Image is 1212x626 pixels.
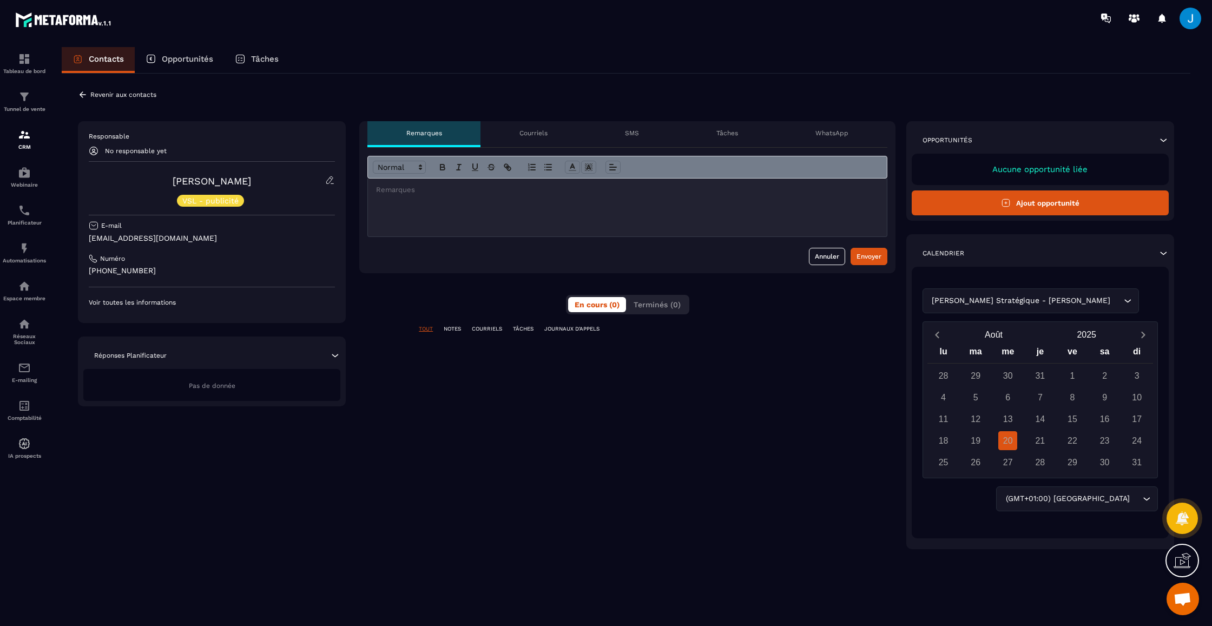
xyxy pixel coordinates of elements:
img: automations [18,280,31,293]
div: di [1121,344,1153,363]
img: accountant [18,399,31,412]
a: Tâches [224,47,289,73]
img: email [18,361,31,374]
p: Tâches [716,129,738,137]
a: formationformationTableau de bord [3,44,46,82]
div: 13 [998,410,1017,429]
p: Tunnel de vente [3,106,46,112]
div: 9 [1095,388,1114,407]
div: 29 [1063,453,1082,472]
a: formationformationTunnel de vente [3,82,46,120]
p: JOURNAUX D'APPELS [544,325,600,333]
a: [PERSON_NAME] [173,175,251,187]
button: Terminés (0) [627,297,687,312]
button: Ajout opportunité [912,190,1169,215]
div: 28 [934,366,953,385]
a: Contacts [62,47,135,73]
p: E-mail [101,221,122,230]
div: 20 [998,431,1017,450]
p: NOTES [444,325,461,333]
div: ma [959,344,992,363]
div: 22 [1063,431,1082,450]
img: scheduler [18,204,31,217]
p: Réseaux Sociaux [3,333,46,345]
span: Pas de donnée [189,382,235,390]
div: 2 [1095,366,1114,385]
p: [PHONE_NUMBER] [89,266,335,276]
div: 8 [1063,388,1082,407]
div: Search for option [923,288,1139,313]
p: Planificateur [3,220,46,226]
p: TOUT [419,325,433,333]
a: accountantaccountantComptabilité [3,391,46,429]
img: formation [18,90,31,103]
p: Voir toutes les informations [89,298,335,307]
div: sa [1089,344,1121,363]
div: 29 [966,366,985,385]
div: 26 [966,453,985,472]
a: Ouvrir le chat [1167,583,1199,615]
a: social-networksocial-networkRéseaux Sociaux [3,309,46,353]
img: automations [18,242,31,255]
div: 10 [1128,388,1147,407]
input: Search for option [1132,493,1140,505]
button: Next month [1133,327,1153,342]
p: Comptabilité [3,415,46,421]
p: Opportunités [162,54,213,64]
div: ve [1056,344,1089,363]
p: Tableau de bord [3,68,46,74]
div: 23 [1095,431,1114,450]
p: Réponses Planificateur [94,351,167,360]
div: 1 [1063,366,1082,385]
p: Opportunités [923,136,972,144]
div: 5 [966,388,985,407]
div: 19 [966,431,985,450]
button: Open months overlay [947,325,1040,344]
a: Opportunités [135,47,224,73]
button: Open years overlay [1040,325,1133,344]
p: IA prospects [3,453,46,459]
span: Terminés (0) [634,300,681,309]
p: Contacts [89,54,124,64]
img: social-network [18,318,31,331]
div: 31 [1031,366,1050,385]
p: Responsable [89,132,335,141]
img: formation [18,128,31,141]
div: Envoyer [857,251,881,262]
p: E-mailing [3,377,46,383]
div: me [992,344,1024,363]
a: automationsautomationsWebinaire [3,158,46,196]
p: CRM [3,144,46,150]
div: je [1024,344,1057,363]
div: 21 [1031,431,1050,450]
p: Remarques [406,129,442,137]
button: En cours (0) [568,297,626,312]
p: Tâches [251,54,279,64]
p: Calendrier [923,249,964,258]
p: VSL - publicité [182,197,239,205]
img: automations [18,166,31,179]
a: emailemailE-mailing [3,353,46,391]
div: 27 [998,453,1017,472]
div: 28 [1031,453,1050,472]
img: formation [18,52,31,65]
p: Espace membre [3,295,46,301]
p: Webinaire [3,182,46,188]
div: 6 [998,388,1017,407]
p: No responsable yet [105,147,167,155]
p: [EMAIL_ADDRESS][DOMAIN_NAME] [89,233,335,243]
div: 15 [1063,410,1082,429]
div: 30 [1095,453,1114,472]
a: automationsautomationsAutomatisations [3,234,46,272]
div: 16 [1095,410,1114,429]
p: SMS [625,129,639,137]
p: COURRIELS [472,325,502,333]
span: (GMT+01:00) [GEOGRAPHIC_DATA] [1003,493,1132,505]
a: formationformationCRM [3,120,46,158]
p: Numéro [100,254,125,263]
div: 3 [1128,366,1147,385]
div: 14 [1031,410,1050,429]
span: [PERSON_NAME] Stratégique - [PERSON_NAME] [930,295,1113,307]
button: Annuler [809,248,845,265]
img: automations [18,437,31,450]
